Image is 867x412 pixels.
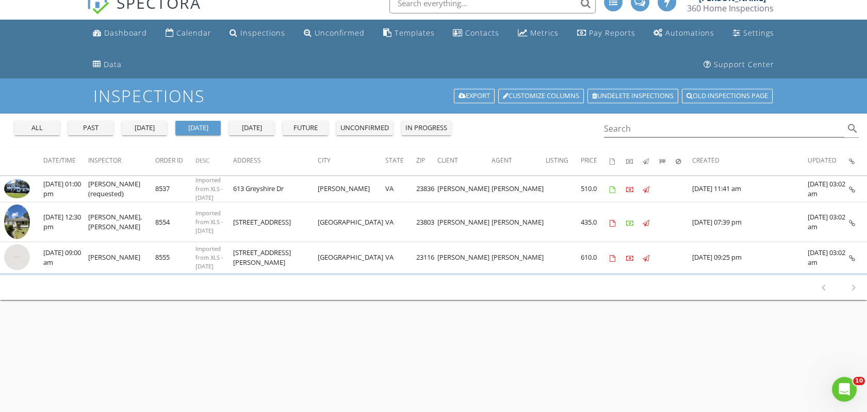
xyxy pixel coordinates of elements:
div: [DATE] [179,123,217,133]
button: unconfirmed [336,121,393,135]
th: Agreements signed: Not sorted. [610,147,626,176]
th: Canceled: Not sorted. [676,147,692,176]
span: Order ID [155,156,183,165]
td: [PERSON_NAME] [88,242,155,274]
div: Calendar [176,28,211,38]
th: Listing: Not sorted. [546,147,581,176]
td: VA [385,202,416,242]
td: VA [385,242,416,274]
th: Paid: Not sorted. [626,147,643,176]
td: [DATE] 11:41 am [692,176,808,202]
td: [PERSON_NAME] (requested) [88,176,155,202]
td: 510.0 [581,176,610,202]
td: 610.0 [581,242,610,274]
div: Settings [743,28,774,38]
td: [GEOGRAPHIC_DATA] [318,202,385,242]
td: [PERSON_NAME] [437,176,492,202]
a: Inspections [225,24,289,43]
div: past [72,123,109,133]
button: [DATE] [175,121,221,135]
span: 10 [853,377,865,385]
span: Imported from XLS - [DATE] [195,245,223,270]
th: Client: Not sorted. [437,147,492,176]
span: Created [692,156,719,165]
td: [DATE] 03:02 am [808,202,849,242]
td: [PERSON_NAME] [437,202,492,242]
td: [GEOGRAPHIC_DATA] [318,242,385,274]
span: Desc [195,156,209,164]
td: [DATE] 12:30 pm [43,202,88,242]
a: SPECTORA [87,1,201,22]
div: Contacts [465,28,499,38]
div: all [19,123,56,133]
h1: Inspections [93,87,774,105]
td: [PERSON_NAME] [437,242,492,274]
a: Old inspections page [682,89,773,103]
div: Data [104,59,122,69]
td: [STREET_ADDRESS][PERSON_NAME] [233,242,318,274]
th: State: Not sorted. [385,147,416,176]
th: Submitted: Not sorted. [659,147,676,176]
button: future [283,121,328,135]
th: Created: Not sorted. [692,147,808,176]
span: Price [581,156,597,165]
th: Inspection Details: Not sorted. [849,147,867,176]
div: Templates [395,28,435,38]
th: Agent: Not sorted. [492,147,546,176]
span: Imported from XLS - [DATE] [195,176,223,201]
td: 8555 [155,242,195,274]
span: Listing [546,156,568,165]
input: Search [604,120,845,137]
div: Inspections [240,28,285,38]
th: Desc: Not sorted. [195,147,233,176]
img: streetview [4,244,30,270]
img: 9354649%2Fcover_photos%2F6CiU8c0qQ13hfqgndVkG%2Fsmall.jpg [4,204,30,239]
a: Templates [379,24,439,43]
th: Inspector: Not sorted. [88,147,155,176]
th: Zip: Not sorted. [416,147,437,176]
th: Updated: Not sorted. [808,147,849,176]
td: 8554 [155,202,195,242]
a: Calendar [161,24,216,43]
span: Zip [416,156,425,165]
td: [PERSON_NAME] [492,202,546,242]
button: [DATE] [122,121,167,135]
span: Updated [808,156,837,165]
th: Published: Not sorted. [643,147,659,176]
span: Agent [492,156,512,165]
a: Unconfirmed [300,24,369,43]
button: [DATE] [229,121,274,135]
i: search [846,122,859,135]
th: Order ID: Not sorted. [155,147,195,176]
a: Support Center [699,55,778,74]
span: Date/Time [43,156,76,165]
a: Metrics [514,24,563,43]
div: Unconfirmed [315,28,365,38]
td: 23803 [416,202,437,242]
td: [DATE] 03:02 am [808,242,849,274]
img: 9308663%2Fcover_photos%2FEyNO3nDir02p5xS2IhFa%2Fsmall.jpg [4,179,30,198]
td: [PERSON_NAME] [492,242,546,274]
a: Customize Columns [498,89,584,103]
button: all [14,121,60,135]
td: 8537 [155,176,195,202]
div: Pay Reports [589,28,635,38]
a: Contacts [449,24,503,43]
div: Automations [665,28,714,38]
th: Price: Not sorted. [581,147,610,176]
div: 360 Home Inspections [687,3,774,13]
div: future [287,123,324,133]
td: [PERSON_NAME], [PERSON_NAME] [88,202,155,242]
td: 23116 [416,242,437,274]
div: Metrics [530,28,559,38]
td: [DATE] 07:39 pm [692,202,808,242]
span: Inspector [88,156,121,165]
th: City: Not sorted. [318,147,385,176]
span: Imported from XLS - [DATE] [195,209,223,234]
a: Automations (Advanced) [649,24,718,43]
td: [DATE] 03:02 am [808,176,849,202]
div: [DATE] [233,123,270,133]
a: Data [89,55,126,74]
div: Support Center [714,59,774,69]
td: [DATE] 09:25 pm [692,242,808,274]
